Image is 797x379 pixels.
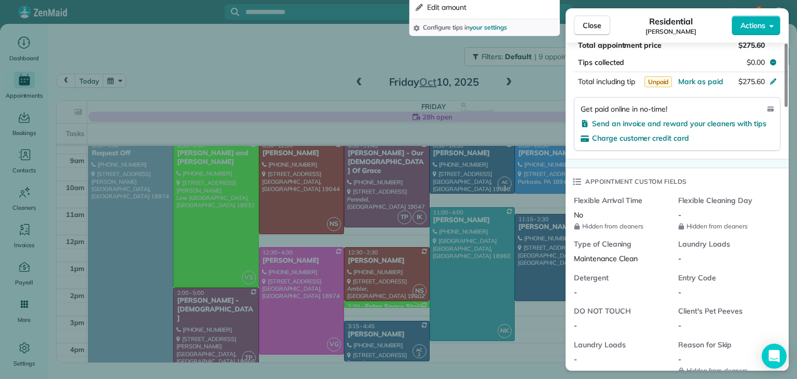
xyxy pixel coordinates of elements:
span: - [678,355,681,364]
button: Mark as paid [678,76,723,87]
span: - [574,288,577,297]
span: Residential [649,15,693,28]
span: Charge customer credit card [592,133,689,143]
span: - [678,210,681,220]
span: No [574,210,583,220]
span: - [678,321,681,330]
span: Tips collected [578,57,624,67]
span: Reason for Skip [678,340,774,350]
span: Close [583,20,601,31]
span: - [574,355,577,364]
span: Hidden from cleaners [678,367,774,375]
span: Maintenance Clean [574,254,638,263]
span: Flexible Cleaning Day [678,195,774,206]
span: Flexible Arrival Time [574,195,670,206]
span: Laundry Loads [574,340,670,350]
span: Total appointment price [578,40,662,50]
span: Total including tip [578,77,635,86]
span: DO NOT TOUCH [574,306,670,316]
span: Type of Cleaning [574,239,670,249]
span: $0.00 [747,57,765,67]
span: Client's Pet Peeves [678,306,774,316]
span: $275.60 [738,77,765,86]
span: $275.60 [738,40,765,50]
span: Mark as paid [678,77,723,86]
span: Hidden from cleaners [574,222,670,231]
span: Hidden from cleaners [678,222,774,231]
span: - [574,321,577,330]
span: - [678,254,681,263]
span: Appointment custom fields [585,177,687,187]
a: your settings [470,23,507,31]
span: [PERSON_NAME] [645,28,696,36]
div: Open Intercom Messenger [762,344,787,369]
button: Close [574,16,610,35]
span: Unpaid [644,76,672,87]
span: Detergent [574,273,670,283]
span: Entry Code [678,273,774,283]
span: Edit amount [427,2,467,12]
span: - [678,288,681,297]
span: Get paid online in no-time! [581,104,667,114]
span: Configure tips in [423,23,507,32]
span: Send an invoice and reward your cleaners with tips [592,119,766,128]
span: Actions [740,20,765,31]
button: Tips collected$0.00 [574,55,780,70]
span: Laundry Loads [678,239,774,249]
